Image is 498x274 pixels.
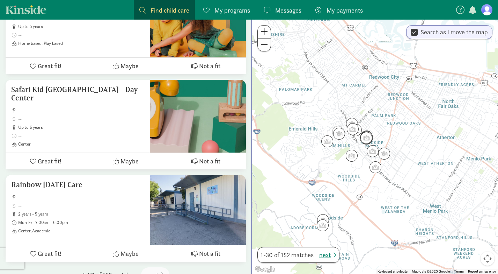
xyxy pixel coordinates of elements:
[18,125,144,130] span: up to 6 years
[327,6,363,15] span: My payments
[166,58,246,74] button: Not a fit
[199,249,220,258] span: Not a fit
[18,211,144,217] span: 2 years - 5 years
[199,156,220,166] span: Not a fit
[6,245,86,262] button: Great fit!
[18,141,144,147] span: Center
[18,41,144,46] span: Home based, Play based
[350,124,362,136] div: Click to see details
[120,156,139,166] span: Maybe
[254,265,277,274] img: Google
[254,265,277,274] a: Open this area in Google Maps (opens a new window)
[378,269,408,274] button: Keyboard shortcuts
[468,269,496,273] a: Report a map error
[412,269,450,273] span: Map data ©2025 Google
[369,161,381,173] div: Click to see details
[18,24,144,29] span: up to 5 years
[166,245,246,262] button: Not a fit
[418,28,488,36] label: Search as I move the map
[454,269,464,273] a: Terms
[38,249,61,258] span: Great fit!
[6,153,86,169] button: Great fit!
[11,181,144,189] h5: Rainbow [DATE] Care
[319,250,336,260] button: next
[18,220,144,225] span: Mon-Fri, 7:00am - 6:00pm
[166,153,246,169] button: Not a fit
[214,6,250,15] span: My programs
[11,85,144,102] h5: Safari Kid [GEOGRAPHIC_DATA] - Day Center
[151,6,189,15] span: Find child care
[6,58,86,74] button: Great fit!
[199,61,220,71] span: Not a fit
[360,131,372,143] div: Click to see details
[346,150,358,162] div: Click to see details
[18,228,144,234] span: Center, Academic
[38,61,61,71] span: Great fit!
[120,61,139,71] span: Maybe
[361,132,373,144] div: Click to see details
[86,58,166,74] button: Maybe
[367,145,379,157] div: Click to see details
[86,153,166,169] button: Maybe
[360,132,372,144] div: Click to see details
[347,123,359,135] div: Click to see details
[86,245,166,262] button: Maybe
[120,249,139,258] span: Maybe
[361,131,373,143] div: Click to see details
[18,108,144,113] span: --
[481,252,495,266] button: Map camera controls
[346,118,358,130] div: Click to see details
[18,195,144,200] span: --
[317,219,329,231] div: Click to see details
[6,5,46,14] a: Kinside
[275,6,301,15] span: Messages
[38,156,61,166] span: Great fit!
[361,131,373,142] div: Click to see details
[321,135,333,147] div: Click to see details
[317,214,329,226] div: Click to see details
[378,148,390,160] div: Click to see details
[333,128,345,140] div: Click to see details
[261,250,314,260] span: 1-30 of 152 matches
[332,126,344,138] div: Click to see details
[360,132,372,144] div: Click to see details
